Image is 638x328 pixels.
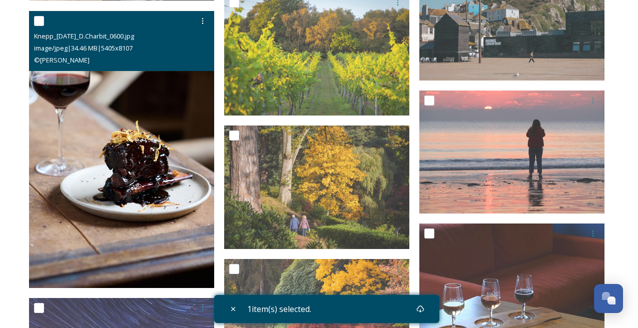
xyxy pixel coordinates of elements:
span: image/jpeg | 34.46 MB | 5405 x 8107 [34,43,133,52]
button: Open Chat [594,284,623,313]
img: Birling Gap_ Leisure.JPG [419,90,604,213]
span: 1 item(s) selected. [247,303,311,315]
img: Knepp_08.08.23_D.Charbit_0600.jpg [29,10,214,288]
span: Knepp_[DATE]_D.Charbit_0600.jpg [34,31,134,40]
img: Leonardslee autumn 7.jpg [224,125,409,249]
span: © [PERSON_NAME] [34,55,90,64]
